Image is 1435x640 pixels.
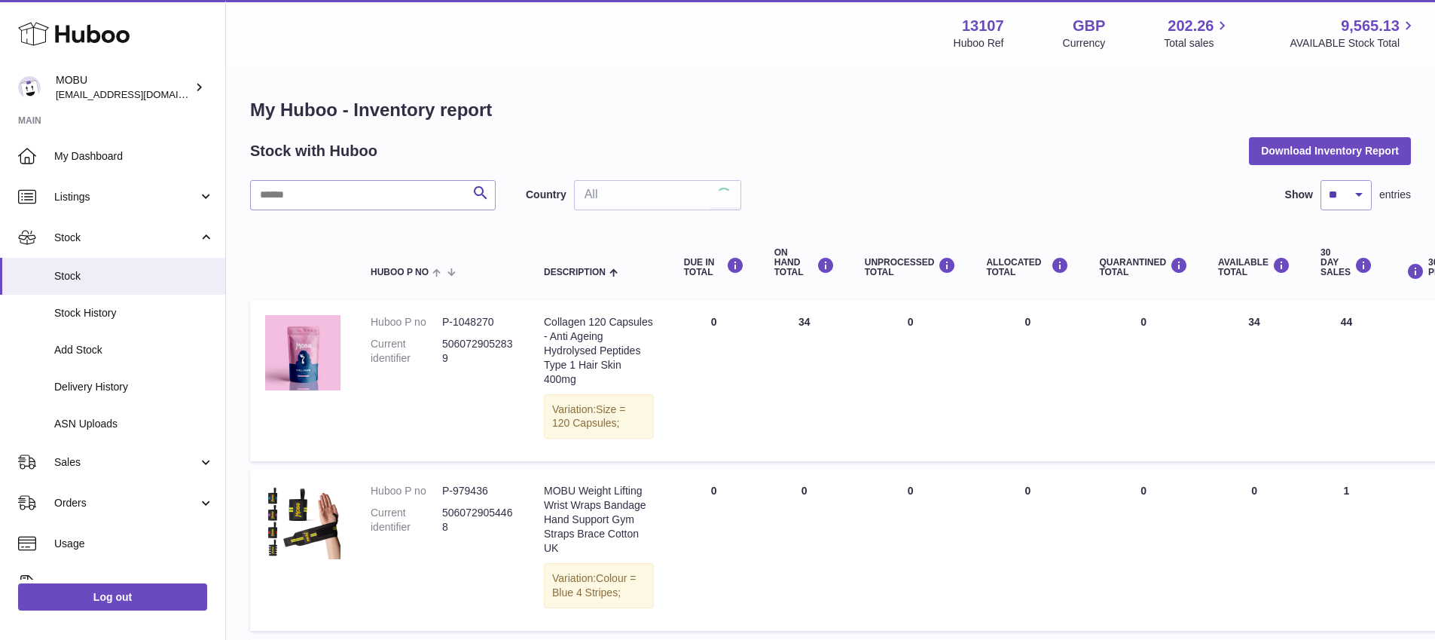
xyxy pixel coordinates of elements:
div: DUE IN TOTAL [684,257,744,277]
span: AVAILABLE Stock Total [1290,36,1417,51]
dd: 5060729052839 [442,337,514,366]
div: Collagen 120 Capsules - Anti Ageing Hydrolysed Peptides Type 1 Hair Skin 400mg [544,315,654,386]
td: 0 [669,300,759,461]
span: entries [1379,188,1411,202]
td: 34 [759,300,850,461]
span: Listings [54,190,198,204]
div: QUARANTINED Total [1099,257,1188,277]
td: 0 [971,300,1084,461]
span: Stock History [54,306,214,320]
div: Huboo Ref [954,36,1004,51]
div: MOBU [56,73,191,102]
img: product image [265,315,340,390]
div: Currency [1063,36,1106,51]
span: [EMAIL_ADDRESS][DOMAIN_NAME] [56,88,221,100]
div: MOBU Weight Lifting Wrist Wraps Bandage Hand Support Gym Straps Brace Cotton UK [544,484,654,555]
label: Country [526,188,566,202]
div: Variation: [544,563,654,608]
td: 0 [759,469,850,630]
td: 1 [1305,469,1388,630]
button: Download Inventory Report [1249,137,1411,164]
span: Size = 120 Capsules; [552,403,625,430]
dd: P-979436 [442,484,514,498]
span: 202.26 [1168,16,1214,36]
td: 0 [669,469,759,630]
dt: Huboo P no [371,484,442,498]
span: Add Stock [54,343,214,357]
dd: P-1048270 [442,315,514,329]
div: 30 DAY SALES [1321,248,1372,278]
td: 0 [850,469,972,630]
span: 0 [1140,485,1146,497]
span: Invoicing and Payments [54,577,198,592]
span: Huboo P no [371,268,429,277]
div: ALLOCATED Total [986,257,1069,277]
span: Delivery History [54,380,214,394]
strong: 13107 [962,16,1004,36]
td: 44 [1305,300,1388,461]
strong: GBP [1073,16,1105,36]
span: 0 [1140,316,1146,328]
span: Stock [54,269,214,283]
div: UNPROCESSED Total [865,257,957,277]
dt: Current identifier [371,337,442,366]
td: 0 [1203,469,1305,630]
h1: My Huboo - Inventory report [250,98,1411,122]
td: 0 [850,300,972,461]
dt: Huboo P no [371,315,442,329]
div: Variation: [544,394,654,439]
img: product image [265,484,340,559]
td: 0 [971,469,1084,630]
span: Usage [54,537,214,551]
span: Stock [54,231,198,245]
span: Colour = Blue 4 Stripes; [552,572,636,599]
dt: Current identifier [371,506,442,534]
span: Description [544,268,606,277]
span: ASN Uploads [54,417,214,431]
a: 202.26 Total sales [1164,16,1231,51]
div: ON HAND Total [774,248,835,278]
span: Total sales [1164,36,1231,51]
td: 34 [1203,300,1305,461]
h2: Stock with Huboo [250,141,377,161]
label: Show [1285,188,1313,202]
dd: 5060729054468 [442,506,514,534]
span: Orders [54,496,198,510]
a: Log out [18,583,207,611]
img: mo@mobu.co.uk [18,76,41,99]
span: 9,565.13 [1341,16,1400,36]
div: AVAILABLE Total [1218,257,1290,277]
span: My Dashboard [54,149,214,164]
span: Sales [54,455,198,470]
a: 9,565.13 AVAILABLE Stock Total [1290,16,1417,51]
